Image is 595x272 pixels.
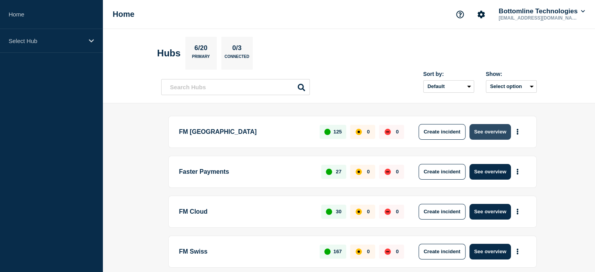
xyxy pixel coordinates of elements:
[512,164,523,179] button: More actions
[469,244,511,259] button: See overview
[113,10,135,19] h1: Home
[356,209,362,215] div: affected
[179,244,311,259] p: FM Swiss
[396,169,399,175] p: 0
[419,164,466,180] button: Create incident
[385,129,391,135] div: down
[497,15,579,21] p: [EMAIL_ADDRESS][DOMAIN_NAME]
[356,169,362,175] div: affected
[469,204,511,220] button: See overview
[179,124,311,140] p: FM [GEOGRAPHIC_DATA]
[192,54,210,63] p: Primary
[452,6,468,23] button: Support
[473,6,489,23] button: Account settings
[367,209,370,214] p: 0
[396,209,399,214] p: 0
[469,164,511,180] button: See overview
[512,244,523,259] button: More actions
[423,71,474,77] div: Sort by:
[486,80,537,93] button: Select option
[512,124,523,139] button: More actions
[336,209,341,214] p: 30
[385,209,391,215] div: down
[396,249,399,254] p: 0
[512,204,523,219] button: More actions
[486,71,537,77] div: Show:
[469,124,511,140] button: See overview
[423,80,474,93] select: Sort by
[179,164,313,180] p: Faster Payments
[367,249,370,254] p: 0
[229,44,244,54] p: 0/3
[225,54,249,63] p: Connected
[385,249,391,255] div: down
[326,209,332,215] div: up
[419,204,466,220] button: Create incident
[367,129,370,135] p: 0
[419,244,466,259] button: Create incident
[333,249,342,254] p: 167
[179,204,313,220] p: FM Cloud
[396,129,399,135] p: 0
[336,169,341,175] p: 27
[324,249,331,255] div: up
[161,79,310,95] input: Search Hubs
[326,169,332,175] div: up
[385,169,391,175] div: down
[324,129,331,135] div: up
[356,129,362,135] div: affected
[497,7,586,15] button: Bottomline Technologies
[191,44,210,54] p: 6/20
[356,249,362,255] div: affected
[157,48,181,59] h2: Hubs
[367,169,370,175] p: 0
[419,124,466,140] button: Create incident
[333,129,342,135] p: 125
[9,38,84,44] p: Select Hub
